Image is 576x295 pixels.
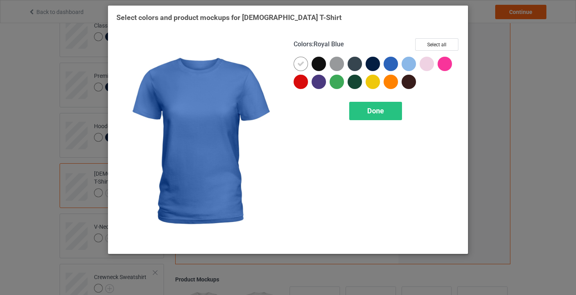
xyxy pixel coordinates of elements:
span: Colors [294,40,312,48]
h4: : [294,40,344,49]
span: Done [367,107,384,115]
span: Royal Blue [314,40,344,48]
img: regular.jpg [116,38,282,246]
span: Select colors and product mockups for [DEMOGRAPHIC_DATA] T-Shirt [116,13,342,22]
button: Select all [415,38,458,51]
